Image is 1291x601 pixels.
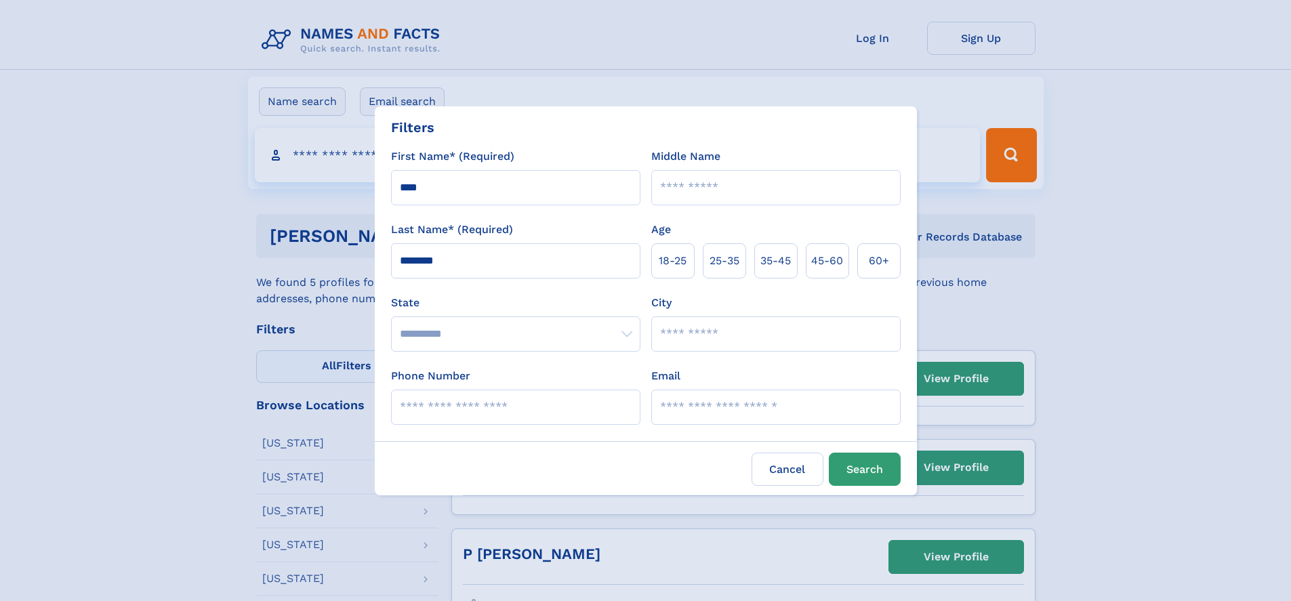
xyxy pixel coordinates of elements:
button: Search [829,453,901,486]
label: Phone Number [391,368,470,384]
div: Filters [391,117,434,138]
label: State [391,295,640,311]
label: First Name* (Required) [391,148,514,165]
span: 45‑60 [811,253,843,269]
label: Cancel [752,453,823,486]
label: Age [651,222,671,238]
span: 25‑35 [710,253,739,269]
label: Middle Name [651,148,720,165]
span: 35‑45 [760,253,791,269]
span: 60+ [869,253,889,269]
span: 18‑25 [659,253,687,269]
label: Last Name* (Required) [391,222,513,238]
label: Email [651,368,680,384]
label: City [651,295,672,311]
